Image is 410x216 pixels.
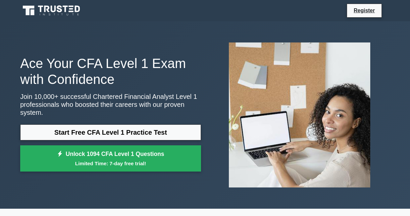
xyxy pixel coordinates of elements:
[20,55,201,87] h1: Ace Your CFA Level 1 Exam with Confidence
[20,93,201,116] p: Join 10,000+ successful Chartered Financial Analyst Level 1 professionals who boosted their caree...
[28,160,193,167] small: Limited Time: 7-day free trial!
[20,145,201,172] a: Unlock 1094 CFA Level 1 QuestionsLimited Time: 7-day free trial!
[20,124,201,140] a: Start Free CFA Level 1 Practice Test
[350,6,379,15] a: Register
